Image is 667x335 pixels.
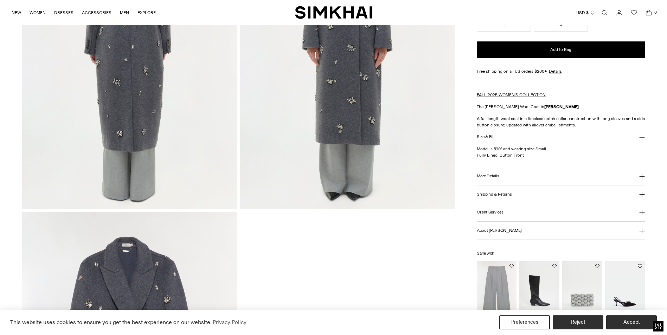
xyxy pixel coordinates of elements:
h6: Style with [477,251,645,256]
span: This website uses cookies to ensure you get the best experience on our website. [10,319,212,326]
a: DRESSES [54,5,73,20]
h3: Size & Fit [477,134,494,139]
a: NEW [12,5,21,20]
a: FALL 2025 WOMEN'S COLLECTION [477,92,546,97]
button: Reject [553,315,603,329]
button: Add to Wishlist [552,264,557,268]
div: Free shipping on all US orders $200+ [477,68,645,74]
button: Accept [606,315,657,329]
a: ACCESSORIES [82,5,111,20]
span: Add to Bag [550,47,571,53]
button: Add to Wishlist [638,264,642,268]
p: The [PERSON_NAME] Wool Coat in [477,104,645,110]
button: Preferences [499,315,550,329]
button: About [PERSON_NAME] [477,222,645,239]
h3: Shipping & Returns [477,192,512,197]
a: Go to the account page [612,6,626,20]
img: Clayton Wide Leg Pant [477,261,517,321]
p: A full length wool coat in a timeless notch collar construction with long sleeves and a side butt... [477,116,645,128]
strong: [PERSON_NAME] [544,104,579,109]
span: 0 [652,9,659,15]
button: Client Services [477,203,645,221]
a: WOMEN [30,5,46,20]
a: MEN [120,5,129,20]
button: USD $ [576,5,595,20]
a: Details [549,68,562,74]
button: Add to Wishlist [509,264,514,268]
button: Shipping & Returns [477,185,645,203]
a: Open cart modal [642,6,656,20]
img: Love Knot Suede Slingback [605,261,645,321]
a: SIMKHAI [295,6,372,19]
button: Add to Bag [477,41,645,58]
button: Size & Fit [477,128,645,146]
h3: Client Services [477,210,504,215]
a: Privacy Policy (opens in a new tab) [212,317,248,328]
a: Wishlist [627,6,641,20]
a: EXPLORE [137,5,156,20]
p: Model is 5'10" and wearing size Small Fully Lined, Button Front [477,146,645,158]
img: Lowen Leather Riding Boot [519,261,559,321]
a: Open search modal [597,6,611,20]
button: More Details [477,167,645,185]
h3: More Details [477,174,499,178]
button: Add to Wishlist [595,264,599,268]
h3: About [PERSON_NAME] [477,228,522,233]
img: Morgan Woven Rhinestone Clutch [562,261,602,321]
